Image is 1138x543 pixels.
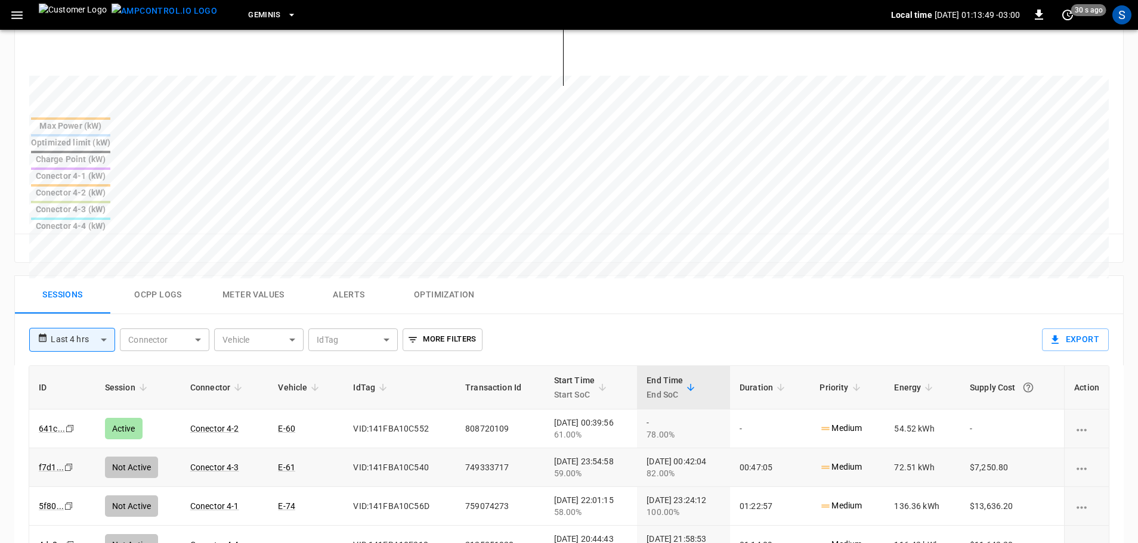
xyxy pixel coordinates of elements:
[554,387,595,402] p: Start SoC
[647,467,720,479] div: 82.00%
[970,377,1054,398] div: Supply Cost
[15,276,110,314] button: Sessions
[190,380,246,395] span: Connector
[1042,328,1109,351] button: Export
[29,366,95,409] th: ID
[1112,5,1131,24] div: profile-icon
[248,8,281,22] span: Geminis
[647,387,683,402] p: End SoC
[820,499,862,512] p: Medium
[730,487,810,526] td: 01:22:57
[1074,423,1099,435] div: charging session options
[1018,377,1039,398] button: The cost of your charging session based on your supply rates
[1074,461,1099,473] div: charging session options
[397,276,492,314] button: Optimization
[206,276,301,314] button: Meter Values
[647,373,698,402] span: End TimeEnd SoC
[554,494,628,518] div: [DATE] 22:01:15
[554,506,628,518] div: 58.00%
[554,373,611,402] span: Start TimeStart SoC
[885,487,960,526] td: 136.36 kWh
[647,494,720,518] div: [DATE] 23:24:12
[1058,5,1077,24] button: set refresh interval
[1064,366,1109,409] th: Action
[190,501,239,511] a: Conector 4-1
[105,380,151,395] span: Session
[891,9,932,21] p: Local time
[820,380,864,395] span: Priority
[344,487,456,526] td: VID:141FBA10C56D
[894,380,936,395] span: Energy
[63,499,75,513] div: copy
[105,495,159,517] div: Not Active
[554,467,628,479] div: 59.00%
[647,373,683,402] div: End Time
[403,328,482,351] button: More Filters
[1071,4,1106,16] span: 30 s ago
[278,380,323,395] span: Vehicle
[353,380,391,395] span: IdTag
[243,4,301,27] button: Geminis
[960,487,1064,526] td: $13,636.20
[647,506,720,518] div: 100.00%
[112,4,217,18] img: ampcontrol.io logo
[51,328,115,351] div: Last 4 hrs
[456,366,544,409] th: Transaction Id
[1074,500,1099,512] div: charging session options
[935,9,1020,21] p: [DATE] 01:13:49 -03:00
[301,276,397,314] button: Alerts
[740,380,788,395] span: Duration
[110,276,206,314] button: Ocpp logs
[554,373,595,402] div: Start Time
[456,487,544,526] td: 759074273
[39,4,107,26] img: Customer Logo
[278,501,295,511] a: E-74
